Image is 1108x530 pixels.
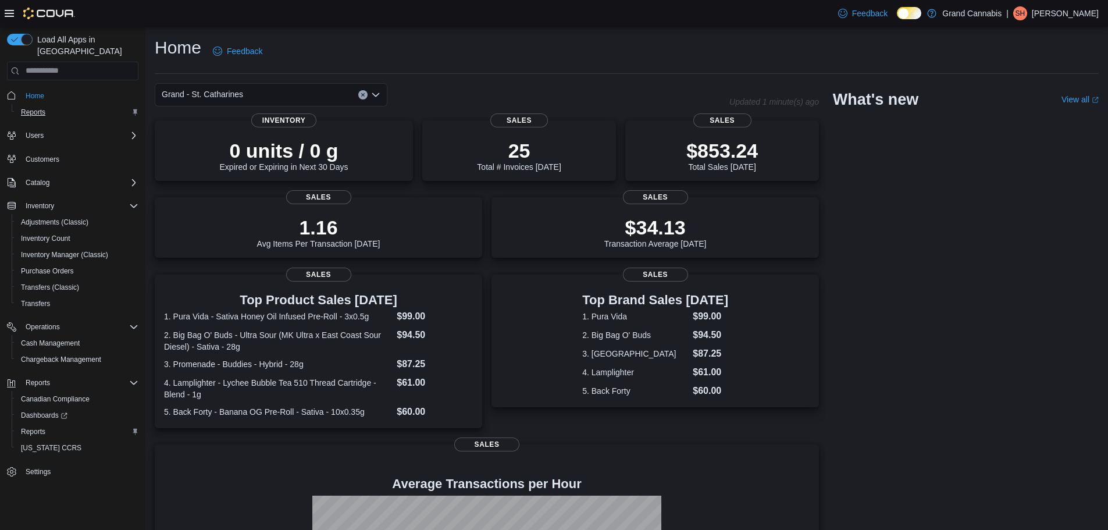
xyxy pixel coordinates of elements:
[164,329,392,353] dt: 2. Big Bag O' Buds - Ultra Sour (MK Ultra x East Coast Sour Diesel) - Sativa - 28g
[397,310,473,323] dd: $99.00
[21,464,138,479] span: Settings
[1061,95,1099,104] a: View allExternal link
[26,201,54,211] span: Inventory
[693,113,751,127] span: Sales
[164,358,392,370] dt: 3. Promenade - Buddies - Hybrid - 28g
[604,216,707,248] div: Transaction Average [DATE]
[16,232,138,246] span: Inventory Count
[16,353,106,367] a: Chargeback Management
[220,139,348,172] div: Expired or Expiring in Next 30 Days
[1013,6,1027,20] div: Stephanie Harrietha
[693,310,728,323] dd: $99.00
[16,297,55,311] a: Transfers
[26,155,59,164] span: Customers
[26,131,44,140] span: Users
[164,311,392,322] dt: 1. Pura Vida - Sativa Honey Oil Infused Pre-Roll - 3x0.5g
[12,230,143,247] button: Inventory Count
[26,322,60,332] span: Operations
[21,376,55,390] button: Reports
[7,83,138,511] nav: Complex example
[164,377,392,400] dt: 4. Lamplighter - Lychee Bubble Tea 510 Thread Cartridge - Blend - 1g
[16,215,138,229] span: Adjustments (Classic)
[693,347,728,361] dd: $87.25
[21,339,80,348] span: Cash Management
[582,348,688,360] dt: 3. [GEOGRAPHIC_DATA]
[2,375,143,391] button: Reports
[833,2,892,25] a: Feedback
[16,336,84,350] a: Cash Management
[477,139,561,162] p: 25
[21,411,67,420] span: Dashboards
[693,328,728,342] dd: $94.50
[454,437,519,451] span: Sales
[397,357,473,371] dd: $87.25
[16,425,50,439] a: Reports
[2,463,143,480] button: Settings
[12,407,143,424] a: Dashboards
[16,215,93,229] a: Adjustments (Classic)
[16,336,138,350] span: Cash Management
[16,353,138,367] span: Chargeback Management
[26,91,44,101] span: Home
[358,90,368,99] button: Clear input
[12,247,143,263] button: Inventory Manager (Classic)
[16,248,138,262] span: Inventory Manager (Classic)
[2,175,143,191] button: Catalog
[155,36,201,59] h1: Home
[16,105,50,119] a: Reports
[2,151,143,168] button: Customers
[26,467,51,476] span: Settings
[397,376,473,390] dd: $61.00
[2,198,143,214] button: Inventory
[286,268,351,282] span: Sales
[16,280,84,294] a: Transfers (Classic)
[12,440,143,456] button: [US_STATE] CCRS
[21,199,59,213] button: Inventory
[21,376,138,390] span: Reports
[371,90,380,99] button: Open list of options
[21,88,138,103] span: Home
[21,283,79,292] span: Transfers (Classic)
[21,218,88,227] span: Adjustments (Classic)
[21,108,45,117] span: Reports
[477,139,561,172] div: Total # Invoices [DATE]
[21,89,49,103] a: Home
[21,266,74,276] span: Purchase Orders
[897,7,921,19] input: Dark Mode
[12,424,143,440] button: Reports
[2,319,143,335] button: Operations
[1092,97,1099,104] svg: External link
[257,216,380,239] p: 1.16
[2,87,143,104] button: Home
[21,176,138,190] span: Catalog
[852,8,888,19] span: Feedback
[16,297,138,311] span: Transfers
[21,355,101,364] span: Chargeback Management
[21,199,138,213] span: Inventory
[21,427,45,436] span: Reports
[833,90,918,109] h2: What's new
[397,328,473,342] dd: $94.50
[162,87,243,101] span: Grand - St. Catharines
[582,311,688,322] dt: 1. Pura Vida
[21,152,138,166] span: Customers
[16,392,94,406] a: Canadian Compliance
[21,320,138,334] span: Operations
[23,8,75,19] img: Cova
[21,320,65,334] button: Operations
[164,293,473,307] h3: Top Product Sales [DATE]
[12,296,143,312] button: Transfers
[16,280,138,294] span: Transfers (Classic)
[16,408,138,422] span: Dashboards
[33,34,138,57] span: Load All Apps in [GEOGRAPHIC_DATA]
[21,176,54,190] button: Catalog
[21,465,55,479] a: Settings
[942,6,1002,20] p: Grand Cannabis
[397,405,473,419] dd: $60.00
[693,365,728,379] dd: $61.00
[16,441,86,455] a: [US_STATE] CCRS
[729,97,819,106] p: Updated 1 minute(s) ago
[623,190,688,204] span: Sales
[582,367,688,378] dt: 4. Lamplighter
[686,139,758,162] p: $853.24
